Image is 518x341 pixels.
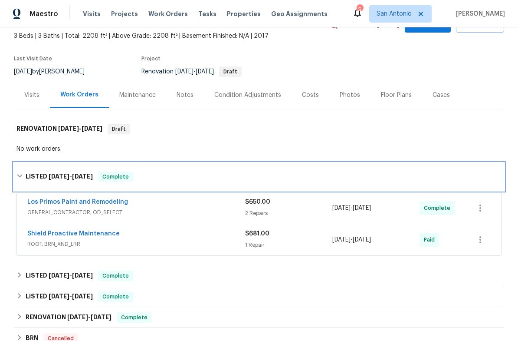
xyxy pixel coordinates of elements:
h6: LISTED [26,271,93,281]
h6: RENOVATION [16,124,102,134]
span: GENERAL_CONTRACTOR, OD_SELECT [27,208,245,217]
span: Complete [99,271,132,280]
div: Visits [24,91,39,99]
div: 2 Repairs [245,209,332,218]
span: - [49,173,93,179]
span: Complete [424,204,454,212]
span: [DATE] [72,272,93,278]
span: Properties [227,10,261,18]
div: 1 Repair [245,241,332,249]
span: [DATE] [332,237,351,243]
span: Renovation [141,69,242,75]
span: Paid [424,235,438,244]
h6: LISTED [26,172,93,182]
span: - [67,314,111,320]
span: Geo Assignments [271,10,328,18]
span: [DATE] [82,126,102,132]
span: Complete [99,172,132,181]
div: No work orders. [16,145,502,153]
span: Draft [108,125,129,133]
span: [PERSON_NAME] [452,10,505,18]
span: 3 Beds | 3 Baths | Total: 2208 ft² | Above Grade: 2208 ft² | Basement Finished: N/A | 2017 [14,32,328,40]
span: - [58,126,102,132]
div: Maintenance [119,91,156,99]
div: LISTED [DATE]-[DATE]Complete [14,163,504,191]
div: LISTED [DATE]-[DATE]Complete [14,286,504,307]
span: [DATE] [49,293,69,299]
span: - [49,293,93,299]
span: - [175,69,214,75]
span: [DATE] [353,205,371,211]
span: [DATE] [196,69,214,75]
span: - [332,204,371,212]
div: Floor Plans [381,91,412,99]
span: [DATE] [72,293,93,299]
span: [DATE] [332,205,351,211]
span: - [332,235,371,244]
h6: LISTED [26,291,93,302]
div: Cases [433,91,450,99]
span: Projects [111,10,138,18]
span: [DATE] [67,314,88,320]
span: $650.00 [245,199,270,205]
span: [DATE] [49,173,69,179]
div: LISTED [DATE]-[DATE]Complete [14,265,504,286]
span: San Antonio [377,10,412,18]
span: Complete [99,292,132,301]
span: [DATE] [353,237,371,243]
span: Maestro [30,10,58,18]
h6: RENOVATION [26,312,111,323]
a: Shield Proactive Maintenance [27,231,120,237]
span: - [49,272,93,278]
span: Work Orders [148,10,188,18]
div: Costs [302,91,319,99]
div: Condition Adjustments [214,91,281,99]
span: Tasks [198,11,216,17]
span: $681.00 [245,231,269,237]
span: Last Visit Date [14,56,52,61]
div: RENOVATION [DATE]-[DATE]Draft [14,115,504,143]
div: RENOVATION [DATE]-[DATE]Complete [14,307,504,328]
span: [DATE] [58,126,79,132]
span: [DATE] [49,272,69,278]
span: Visits [83,10,101,18]
span: [DATE] [72,173,93,179]
div: by [PERSON_NAME] [14,66,95,77]
span: ROOF, BRN_AND_LRR [27,240,245,248]
div: 5 [357,5,363,14]
a: Los Primos Paint and Remodeling [27,199,128,205]
span: [DATE] [14,69,32,75]
span: Complete [118,313,151,322]
div: Work Orders [60,90,98,99]
span: Draft [220,69,241,74]
div: Notes [177,91,193,99]
span: Project [141,56,161,61]
span: [DATE] [175,69,193,75]
span: [DATE] [91,314,111,320]
div: Photos [340,91,360,99]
